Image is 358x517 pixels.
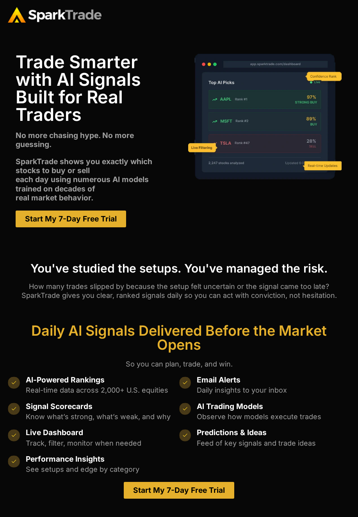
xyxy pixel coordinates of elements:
p: Real-time data across 2,000+ U.S. equities [26,386,179,395]
p: No more chasing hype. No more guessing. [16,131,171,149]
p: Feed of key signals and trade ideas [197,439,350,448]
h2: Al-Powered Rankings [26,376,179,384]
h3: You've studied the setups. You've managed the risk. [8,262,350,274]
h2: Predictions & Ideas [197,429,350,436]
p: Track, filter, monitor when needed [26,439,179,448]
span: Start My 7-Day Free Trial [25,215,117,223]
p: Daily insights to your inbox [197,386,350,395]
span: Start My 7-Day Free Trial [133,487,225,494]
h2: Daily Al Signals Delivered Before the Market Opens [8,324,350,352]
p: Observe how models execute trades [197,412,350,421]
p: How many trades slipped by because the setup felt uncertain or the signal came too late? SparkTra... [8,282,350,300]
p: Know what’s strong, what’s weak, and why [26,412,179,421]
h2: Live Dashboard [26,429,179,436]
p: So you can plan, trade, and win. [8,359,350,368]
h2: Email Alerts [197,376,350,384]
p: See setups and edge by category [26,465,179,474]
a: Start My 7-Day Free Trial [16,211,126,227]
h1: Trade Smarter with Al Signals Built for Real Traders [16,53,171,123]
a: Start My 7-Day Free Trial [124,482,234,499]
h2: Signal Scorecards [26,403,179,410]
h2: Performance Insights [26,455,179,463]
p: SparkTrade shows you exactly which stocks to buy or sell each day using numerous Al models traine... [16,157,171,203]
h2: Al Trading Models [197,403,350,410]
